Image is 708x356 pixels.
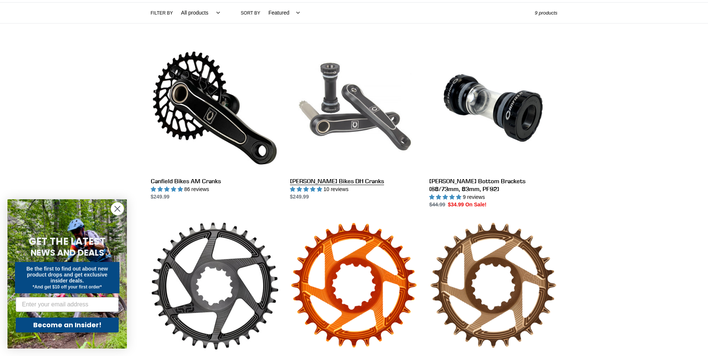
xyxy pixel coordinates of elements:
[16,297,119,312] input: Enter your email address
[29,235,106,248] span: GET THE LATEST
[241,10,260,16] label: Sort by
[26,266,108,284] span: Be the first to find out about new product drops and get exclusive insider deals.
[151,10,173,16] label: Filter by
[535,10,558,16] span: 9 products
[31,247,104,259] span: NEWS AND DEALS
[32,284,102,290] span: *And get $10 off your first order*
[16,318,119,332] button: Become an Insider!
[111,202,124,215] button: Close dialog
